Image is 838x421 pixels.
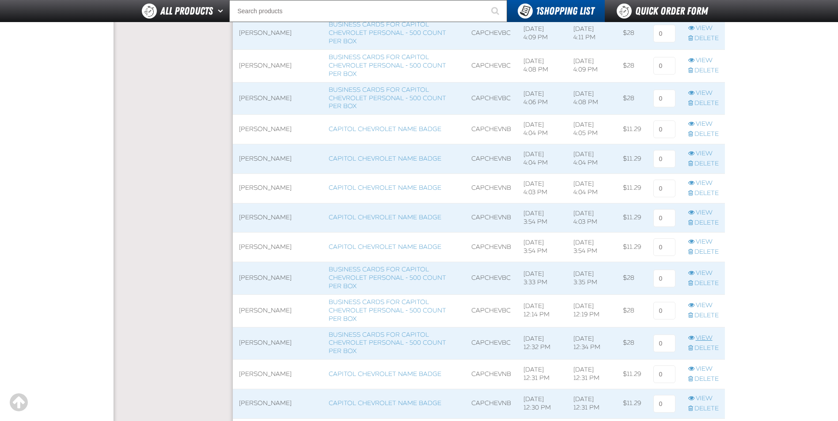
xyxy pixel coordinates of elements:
a: View row action [688,238,719,246]
a: Delete row action [688,279,719,288]
td: [DATE] 3:54 PM [517,203,567,233]
input: 0 [653,209,675,227]
td: [PERSON_NAME] [233,50,322,83]
td: $28 [617,294,647,327]
input: 0 [653,302,675,320]
td: [DATE] 4:06 PM [517,82,567,115]
td: CapChevNB [465,115,517,144]
td: [DATE] 3:35 PM [567,262,617,295]
td: $11.29 [617,173,647,203]
input: 0 [653,57,675,75]
a: View row action [688,365,719,373]
td: [DATE] 3:54 PM [517,233,567,262]
input: 0 [653,25,675,42]
a: View row action [688,301,719,310]
td: [DATE] 4:09 PM [567,50,617,83]
a: Delete row action [688,248,719,256]
td: [PERSON_NAME] [233,115,322,144]
a: Capitol Chevrolet Name Badge [329,155,441,162]
td: $11.29 [617,360,647,389]
a: View row action [688,209,719,217]
input: 0 [653,150,675,168]
td: [DATE] 4:04 PM [567,173,617,203]
td: [PERSON_NAME] [233,82,322,115]
td: [DATE] 4:08 PM [567,82,617,115]
a: View row action [688,150,719,158]
input: 0 [653,365,675,383]
td: CapChevBC [465,50,517,83]
td: [DATE] 4:11 PM [567,17,617,50]
a: View row action [688,120,719,128]
span: All Products [160,3,213,19]
a: View row action [688,24,719,33]
td: [DATE] 4:08 PM [517,50,567,83]
td: CapChevNB [465,144,517,174]
td: [PERSON_NAME] [233,144,322,174]
a: Delete row action [688,219,719,227]
a: View row action [688,179,719,188]
td: [DATE] 3:54 PM [567,233,617,262]
td: [PERSON_NAME] [233,389,322,419]
a: View row action [688,269,719,278]
td: CapChevNB [465,203,517,233]
a: Delete row action [688,160,719,168]
input: 0 [653,120,675,138]
td: $28 [617,50,647,83]
td: $28 [617,327,647,360]
td: [PERSON_NAME] [233,17,322,50]
td: CapChevNB [465,233,517,262]
a: Delete row action [688,34,719,43]
td: [PERSON_NAME] [233,294,322,327]
td: [DATE] 4:03 PM [567,203,617,233]
a: Business Cards for Capitol Chevrolet Personal - 500 count per box [329,86,446,110]
td: $11.29 [617,203,647,233]
a: Capitol Chevrolet Name Badge [329,243,441,251]
td: CapChevBC [465,82,517,115]
a: Delete row action [688,189,719,198]
td: [DATE] 12:31 PM [567,389,617,419]
a: View row action [688,56,719,65]
a: Business Cards for Capitol Chevrolet Personal - 500 count per box [329,53,446,78]
td: [DATE] 4:04 PM [517,115,567,144]
a: Business Cards for Capitol Chevrolet Personal - 500 count per box [329,331,446,355]
strong: 1 [536,5,539,17]
a: View row action [688,89,719,98]
td: [DATE] 12:14 PM [517,294,567,327]
td: $11.29 [617,144,647,174]
a: Business Cards for Capitol Chevrolet Personal - 500 count per box [329,298,446,323]
a: Capitol Chevrolet Name Badge [329,214,441,221]
a: Delete row action [688,99,719,108]
input: 0 [653,238,675,256]
a: Delete row action [688,312,719,320]
a: Delete row action [688,67,719,75]
td: [PERSON_NAME] [233,173,322,203]
td: [PERSON_NAME] [233,360,322,389]
input: 0 [653,90,675,107]
td: [PERSON_NAME] [233,262,322,295]
td: [PERSON_NAME] [233,203,322,233]
td: [DATE] 3:33 PM [517,262,567,295]
a: Capitol Chevrolet Name Badge [329,125,441,133]
td: $11.29 [617,389,647,419]
a: Delete row action [688,405,719,413]
a: Capitol Chevrolet Name Badge [329,184,441,192]
td: [DATE] 12:31 PM [567,360,617,389]
td: [DATE] 4:03 PM [517,173,567,203]
td: $28 [617,262,647,295]
a: Capitol Chevrolet Name Badge [329,399,441,407]
td: CapChevBC [465,327,517,360]
a: Delete row action [688,130,719,139]
td: $28 [617,17,647,50]
td: [DATE] 4:04 PM [567,144,617,174]
td: CapChevBC [465,262,517,295]
a: Capitol Chevrolet Name Badge [329,370,441,378]
a: Delete row action [688,344,719,353]
a: Delete row action [688,375,719,383]
td: $11.29 [617,233,647,262]
td: [DATE] 4:04 PM [517,144,567,174]
td: [DATE] 12:32 PM [517,327,567,360]
a: Business Cards for Capitol Chevrolet Personal - 500 count per box [329,266,446,290]
td: [PERSON_NAME] [233,327,322,360]
td: [DATE] 4:09 PM [517,17,567,50]
td: [PERSON_NAME] [233,233,322,262]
